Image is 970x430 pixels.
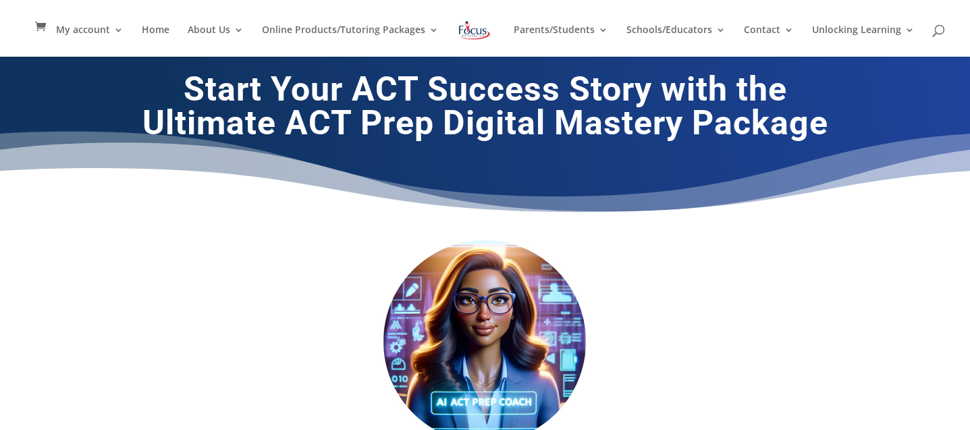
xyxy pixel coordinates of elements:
[56,25,124,57] a: My account
[142,70,828,142] strong: Start Your ACT Success Story with the Ultimate ACT Prep Digital Mastery Package
[626,25,726,57] a: Schools/Educators
[744,25,794,57] a: Contact
[514,25,608,57] a: Parents/Students
[812,25,915,57] a: Unlocking Learning
[188,25,244,57] a: About Us
[457,18,492,43] img: Focus on Learning
[142,25,169,57] a: Home
[262,25,439,57] a: Online Products/Tutoring Packages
